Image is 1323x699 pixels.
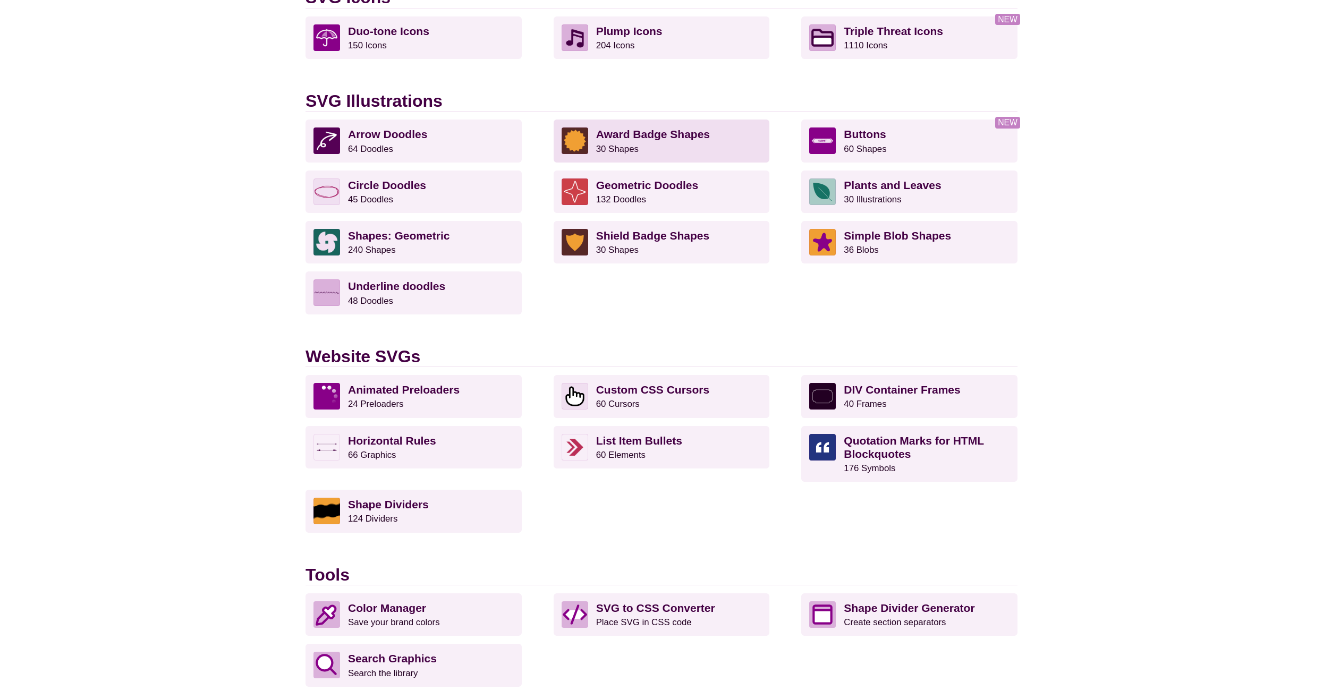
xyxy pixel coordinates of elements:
small: Place SVG in CSS code [596,617,692,627]
small: 176 Symbols [844,463,895,473]
small: Search the library [348,668,418,678]
img: Shield Badge Shape [562,229,588,255]
a: Buttons60 Shapes [801,120,1017,162]
strong: Buttons [844,128,886,140]
small: 64 Doodles [348,144,393,154]
strong: Underline doodles [348,280,445,292]
small: 30 Shapes [596,245,639,255]
a: Geometric Doodles132 Doodles [554,171,770,213]
a: Shapes: Geometric240 Shapes [306,221,522,263]
strong: Color Manager [348,602,426,614]
img: Award Badge Shape [562,127,588,154]
a: Duo-tone Icons150 Icons [306,16,522,59]
strong: Plump Icons [596,25,663,37]
strong: Circle Doodles [348,179,426,191]
img: spinning loading animation fading dots in circle [313,383,340,410]
a: Animated Preloaders24 Preloaders [306,375,522,417]
a: Circle Doodles45 Doodles [306,171,522,213]
small: 132 Doodles [596,194,646,204]
strong: Shape Dividers [348,498,429,510]
strong: Simple Blob Shapes [844,229,951,242]
img: open quotation mark square and round [809,434,836,461]
a: Color Manager Save your brand colors [306,593,522,636]
small: 40 Frames [844,399,886,409]
a: SVG to CSS Converter Place SVG in CSS code [554,593,770,636]
small: 66 Graphics [348,450,396,460]
a: Search Graphics Search the library [306,644,522,686]
strong: Shapes: Geometric [348,229,450,242]
small: 124 Dividers [348,514,397,524]
a: DIV Container Frames40 Frames [801,375,1017,417]
strong: Shape Divider Generator [844,602,974,614]
a: Custom CSS Cursors60 Cursors [554,375,770,417]
a: Quotation Marks for HTML Blockquotes176 Symbols [801,426,1017,482]
strong: DIV Container Frames [844,383,960,396]
img: Musical note icon [562,24,588,51]
a: Horizontal Rules66 Graphics [306,426,522,468]
img: hand-drawn underline waves [313,279,340,306]
a: Shape Divider Generator Create section separators [801,593,1017,636]
h2: SVG Illustrations [306,91,1017,112]
strong: Search Graphics [348,652,437,664]
small: Save your brand colors [348,617,440,627]
img: Arrowhead caps on a horizontal rule line [313,434,340,461]
strong: Duo-tone Icons [348,25,429,37]
strong: Custom CSS Cursors [596,383,710,396]
small: Create section separators [844,617,946,627]
small: 204 Icons [596,40,635,50]
img: Hand pointer icon [562,383,588,410]
a: Shape Dividers124 Dividers [306,490,522,532]
strong: Animated Preloaders [348,383,460,396]
a: Triple Threat Icons1110 Icons [801,16,1017,59]
img: pinwheel shape made of half circles over green background [313,229,340,255]
h2: Website SVGs [306,346,1017,367]
img: starfish blob [809,229,836,255]
strong: Award Badge Shapes [596,128,710,140]
small: 1110 Icons [844,40,887,50]
img: hand-drawn star outline doodle [562,178,588,205]
strong: Horizontal Rules [348,434,436,447]
img: umbrella icon [313,24,340,51]
a: Plants and Leaves30 Illustrations [801,171,1017,213]
img: vector leaf [809,178,836,205]
small: 60 Elements [596,450,646,460]
img: button with arrow caps [809,127,836,154]
strong: Geometric Doodles [596,179,699,191]
small: 150 Icons [348,40,387,50]
small: 240 Shapes [348,245,396,255]
strong: List Item Bullets [596,434,682,447]
img: twisting arrow [313,127,340,154]
strong: Shield Badge Shapes [596,229,710,242]
img: svg double circle [313,178,340,205]
a: List Item Bullets60 Elements [554,426,770,468]
a: Plump Icons204 Icons [554,16,770,59]
strong: Triple Threat Icons [844,25,943,37]
h2: Tools [306,565,1017,585]
strong: Plants and Leaves [844,179,941,191]
a: Arrow Doodles64 Doodles [306,120,522,162]
small: 60 Cursors [596,399,640,409]
strong: Arrow Doodles [348,128,427,140]
img: fancy vintage frame [809,383,836,410]
a: Underline doodles48 Doodles [306,271,522,314]
a: Simple Blob Shapes36 Blobs [801,221,1017,263]
strong: Quotation Marks for HTML Blockquotes [844,434,983,460]
img: Dual chevrons icon [562,434,588,461]
small: 45 Doodles [348,194,393,204]
strong: SVG to CSS Converter [596,602,715,614]
small: 48 Doodles [348,296,393,306]
small: 30 Shapes [596,144,639,154]
small: 36 Blobs [844,245,878,255]
a: Shield Badge Shapes30 Shapes [554,221,770,263]
img: Waves section divider [313,498,340,524]
small: 30 Illustrations [844,194,901,204]
small: 60 Shapes [844,144,886,154]
small: 24 Preloaders [348,399,403,409]
a: Award Badge Shapes30 Shapes [554,120,770,162]
img: Folder icon [809,24,836,51]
